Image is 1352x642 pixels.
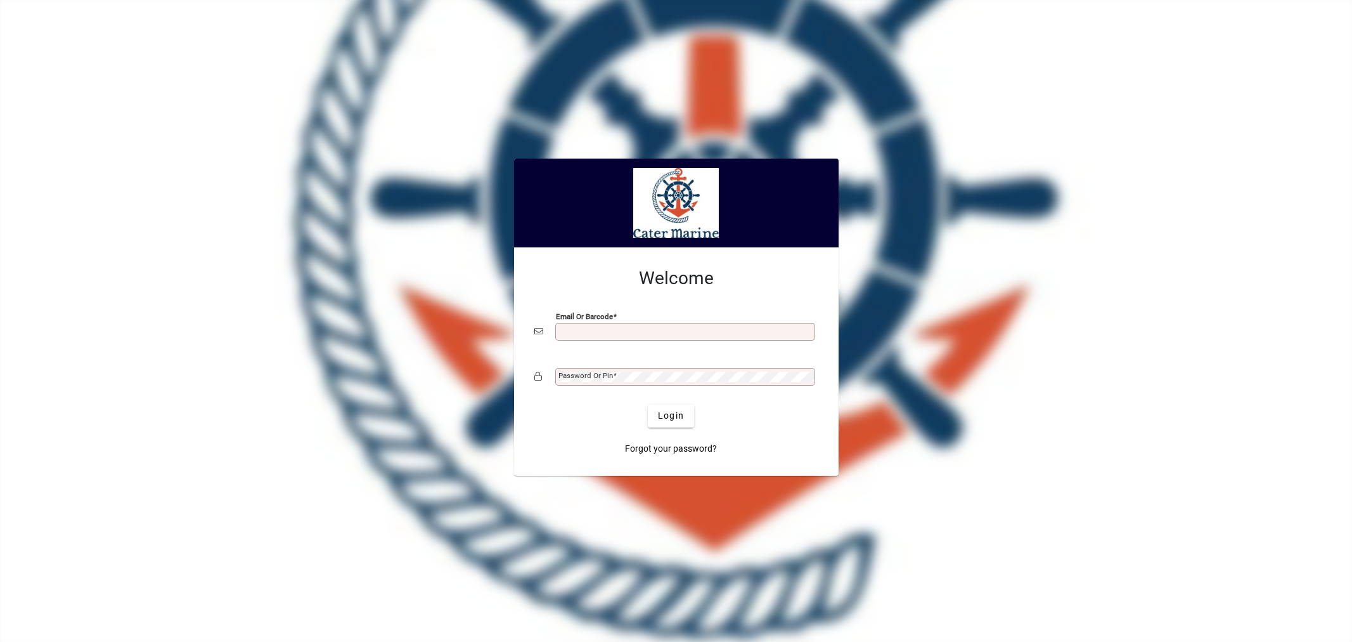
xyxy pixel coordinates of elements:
[620,438,722,461] a: Forgot your password?
[534,268,818,289] h2: Welcome
[558,371,613,380] mat-label: Password or Pin
[648,405,694,428] button: Login
[556,311,613,320] mat-label: Email or Barcode
[658,409,684,423] span: Login
[625,442,717,455] span: Forgot your password?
